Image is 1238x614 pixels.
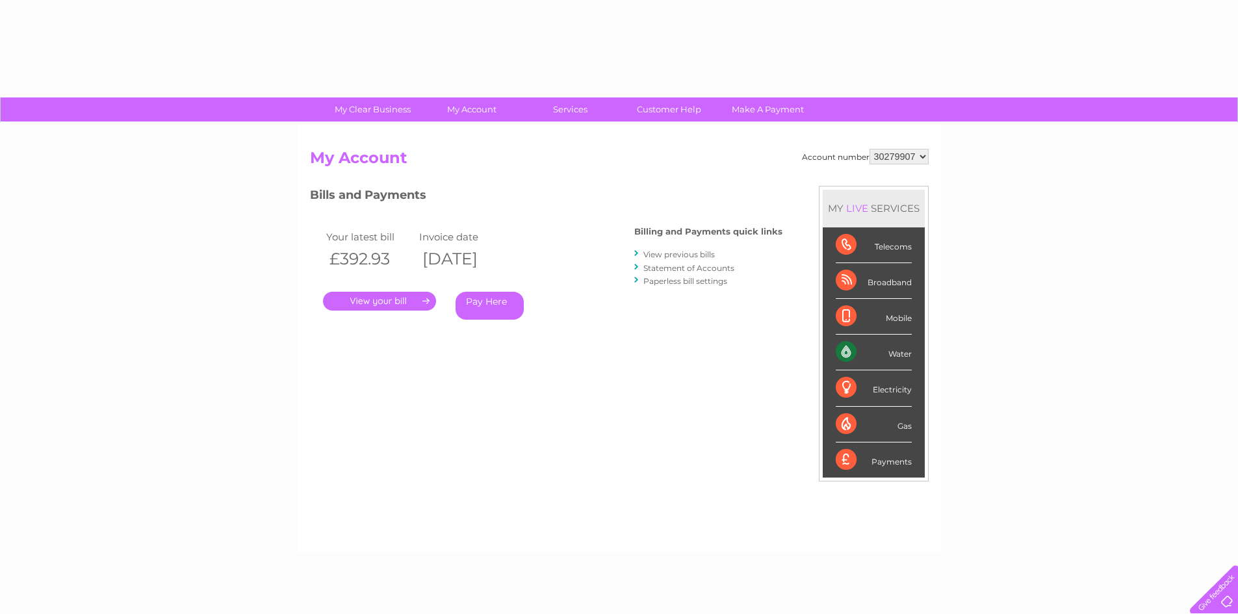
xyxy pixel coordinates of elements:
td: Your latest bill [323,228,417,246]
div: Account number [802,149,929,164]
div: Telecoms [836,227,912,263]
a: Pay Here [456,292,524,320]
div: MY SERVICES [823,190,925,227]
a: Services [517,97,624,122]
div: Electricity [836,370,912,406]
a: Make A Payment [714,97,821,122]
div: Water [836,335,912,370]
a: Statement of Accounts [643,263,734,273]
h2: My Account [310,149,929,173]
th: [DATE] [416,246,509,272]
div: Broadband [836,263,912,299]
a: View previous bills [643,249,715,259]
a: My Account [418,97,525,122]
a: Paperless bill settings [643,276,727,286]
td: Invoice date [416,228,509,246]
a: My Clear Business [319,97,426,122]
h3: Bills and Payments [310,186,782,209]
div: Mobile [836,299,912,335]
a: . [323,292,436,311]
th: £392.93 [323,246,417,272]
div: Gas [836,407,912,442]
h4: Billing and Payments quick links [634,227,782,237]
div: Payments [836,442,912,478]
a: Customer Help [615,97,723,122]
div: LIVE [844,202,871,214]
